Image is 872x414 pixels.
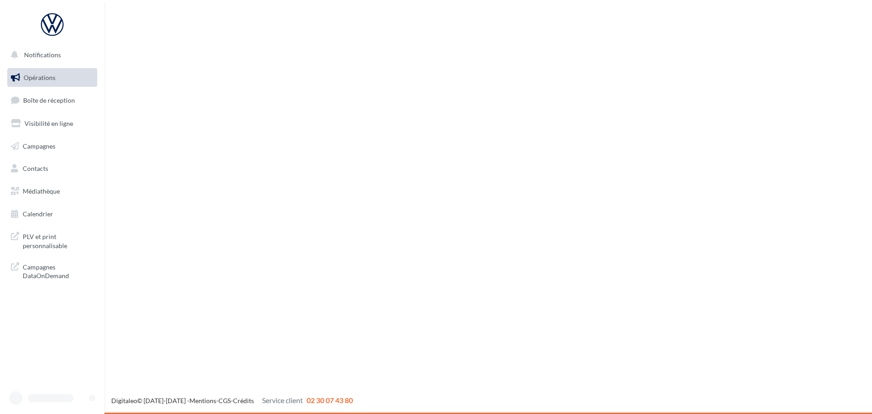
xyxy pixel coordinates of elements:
a: Visibilité en ligne [5,114,99,133]
a: Opérations [5,68,99,87]
a: Contacts [5,159,99,178]
span: PLV et print personnalisable [23,230,94,250]
span: Contacts [23,165,48,172]
button: Notifications [5,45,95,65]
span: Campagnes [23,142,55,150]
span: Service client [262,396,303,404]
span: Médiathèque [23,187,60,195]
a: Boîte de réception [5,90,99,110]
a: Mentions [189,397,216,404]
a: Crédits [233,397,254,404]
span: 02 30 07 43 80 [307,396,353,404]
a: Campagnes [5,137,99,156]
span: Visibilité en ligne [25,120,73,127]
span: Notifications [24,51,61,59]
a: Calendrier [5,205,99,224]
span: Calendrier [23,210,53,218]
span: © [DATE]-[DATE] - - - [111,397,353,404]
span: Campagnes DataOnDemand [23,261,94,280]
a: Campagnes DataOnDemand [5,257,99,284]
a: CGS [218,397,231,404]
span: Boîte de réception [23,96,75,104]
a: Médiathèque [5,182,99,201]
span: Opérations [24,74,55,81]
a: Digitaleo [111,397,137,404]
a: PLV et print personnalisable [5,227,99,254]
